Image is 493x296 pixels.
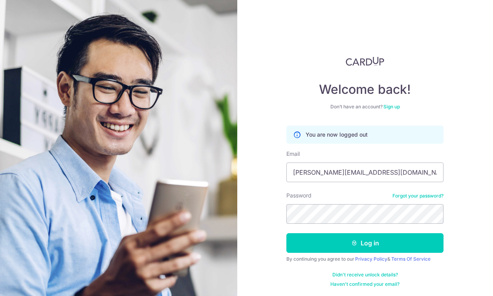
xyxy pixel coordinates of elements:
button: Log in [286,233,444,253]
img: CardUp Logo [346,57,384,66]
a: Terms Of Service [391,256,431,262]
div: Don’t have an account? [286,104,444,110]
a: Haven't confirmed your email? [330,281,400,287]
a: Didn't receive unlock details? [332,272,398,278]
label: Email [286,150,300,158]
a: Forgot your password? [392,193,444,199]
label: Password [286,192,312,199]
h4: Welcome back! [286,82,444,97]
div: By continuing you agree to our & [286,256,444,262]
a: Sign up [383,104,400,110]
a: Privacy Policy [355,256,387,262]
input: Enter your Email [286,163,444,182]
p: You are now logged out [306,131,368,139]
